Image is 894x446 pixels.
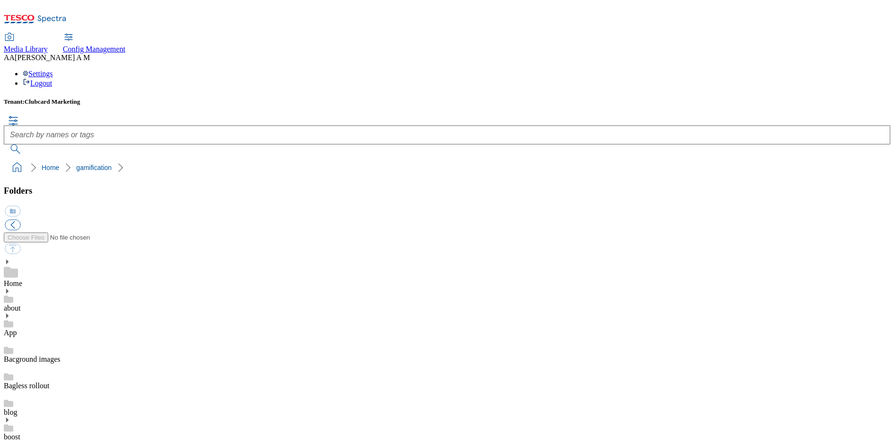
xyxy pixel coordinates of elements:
h5: Tenant: [4,98,890,106]
span: AA [4,54,15,62]
a: about [4,304,21,312]
a: Bagless rollout [4,382,49,390]
a: Media Library [4,34,48,54]
span: Config Management [63,45,125,53]
span: Media Library [4,45,48,53]
nav: breadcrumb [4,159,890,177]
a: Home [42,164,59,171]
span: [PERSON_NAME] A M [15,54,90,62]
a: Settings [23,70,53,78]
a: Bacground images [4,355,61,363]
a: Logout [23,79,52,87]
a: boost [4,433,20,441]
a: App [4,329,17,337]
a: home [9,160,25,175]
a: blog [4,408,17,416]
a: Home [4,279,22,287]
input: Search by names or tags [4,125,890,144]
h3: Folders [4,186,890,196]
a: gamification [76,164,112,171]
span: Clubcard Marketing [25,98,80,105]
a: Config Management [63,34,125,54]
